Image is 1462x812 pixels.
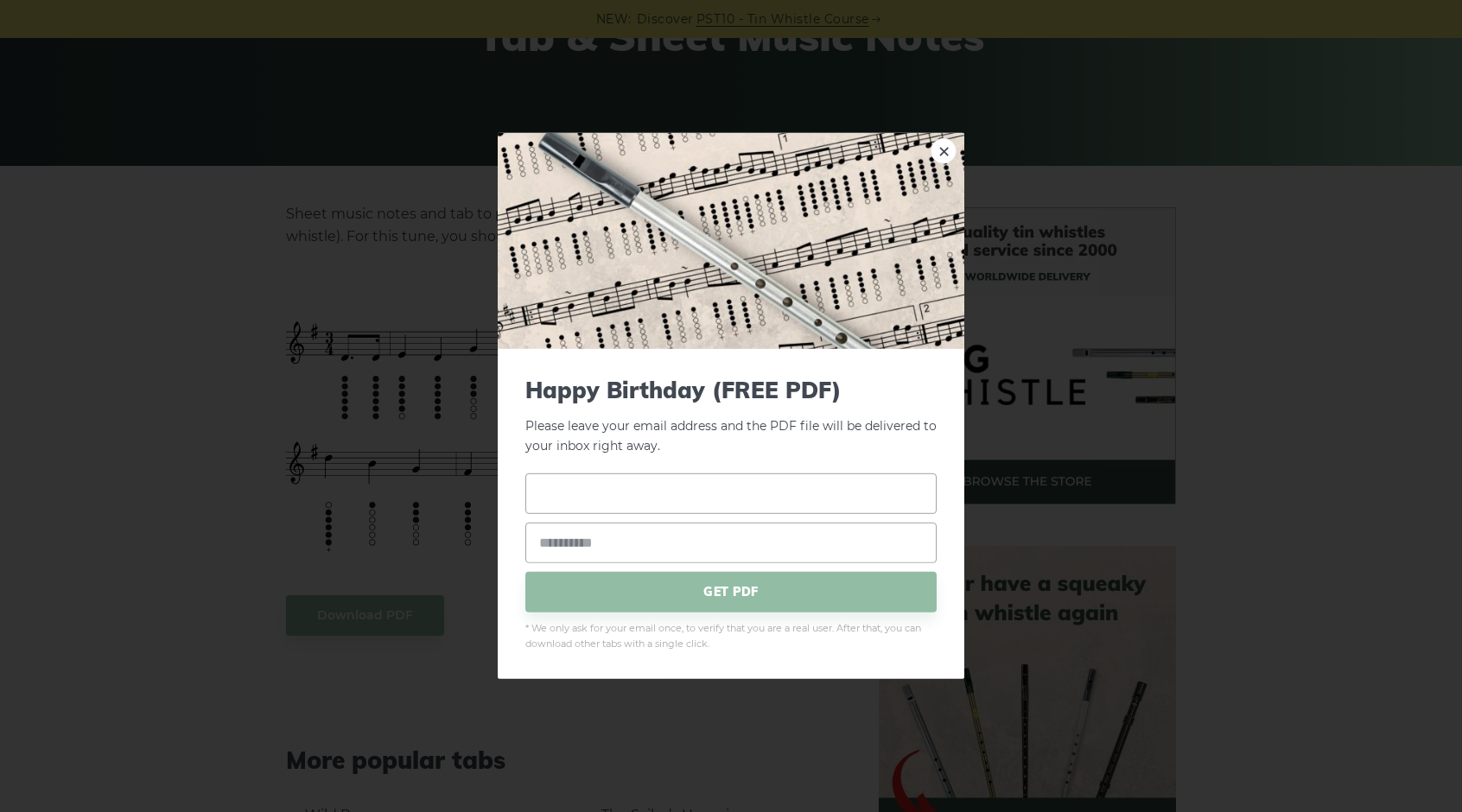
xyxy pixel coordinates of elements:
span: Happy Birthday (FREE PDF) [525,377,937,403]
span: GET PDF [525,571,937,612]
a: × [931,138,957,164]
img: Tin Whistle Tab Preview [498,133,964,349]
p: Please leave your email address and the PDF file will be delivered to your inbox right away. [525,377,937,456]
span: * We only ask for your email once, to verify that you are a real user. After that, you can downlo... [525,620,937,651]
